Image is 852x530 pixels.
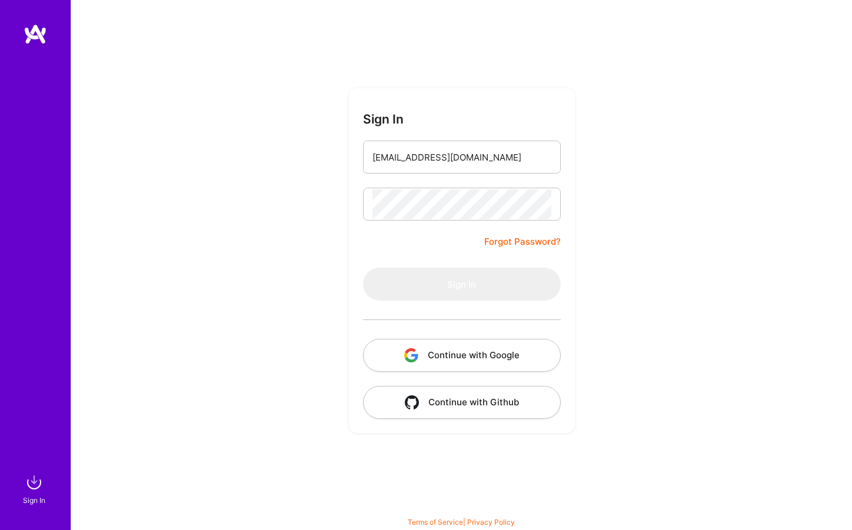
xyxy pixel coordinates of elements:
[23,494,45,506] div: Sign In
[363,112,404,126] h3: Sign In
[71,495,852,524] div: © 2025 ATeams Inc., All rights reserved.
[484,235,561,249] a: Forgot Password?
[404,348,418,362] img: icon
[408,518,515,526] span: |
[408,518,463,526] a: Terms of Service
[24,24,47,45] img: logo
[25,471,46,506] a: sign inSign In
[363,386,561,419] button: Continue with Github
[363,268,561,301] button: Sign In
[22,471,46,494] img: sign in
[372,142,551,172] input: Email...
[467,518,515,526] a: Privacy Policy
[363,339,561,372] button: Continue with Google
[405,395,419,409] img: icon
